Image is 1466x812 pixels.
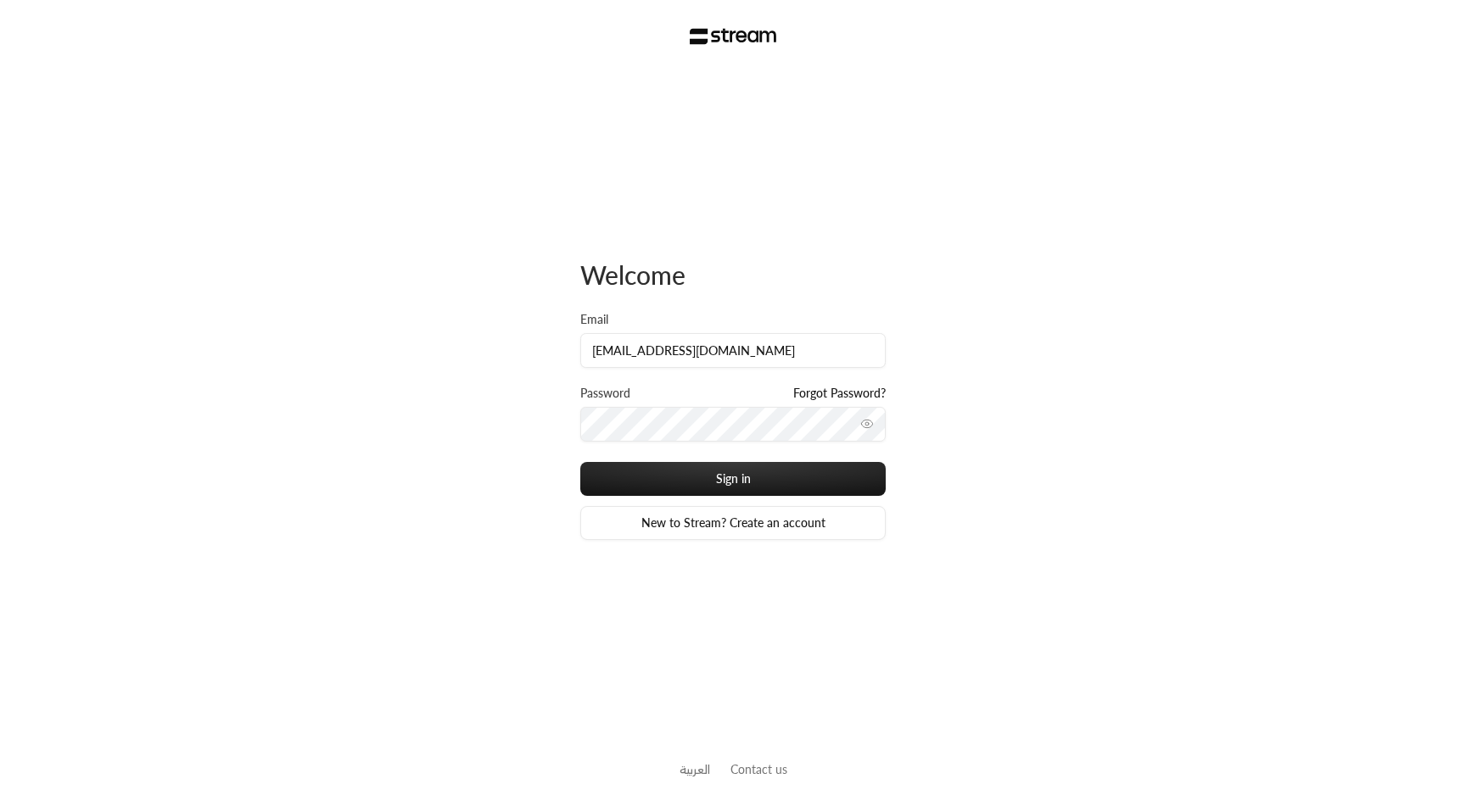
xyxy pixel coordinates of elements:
span: Welcome [580,259,685,290]
button: Sign in [580,462,886,496]
label: Email [580,311,608,328]
a: Forgot Password? [793,385,886,402]
button: toggle password visibility [853,410,881,437]
a: العربية [680,754,710,785]
a: New to Stream? Create an account [580,506,886,540]
label: Password [580,385,630,402]
img: Stream Logo [690,28,777,45]
a: Contact us [730,762,787,776]
button: Contact us [730,760,787,778]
